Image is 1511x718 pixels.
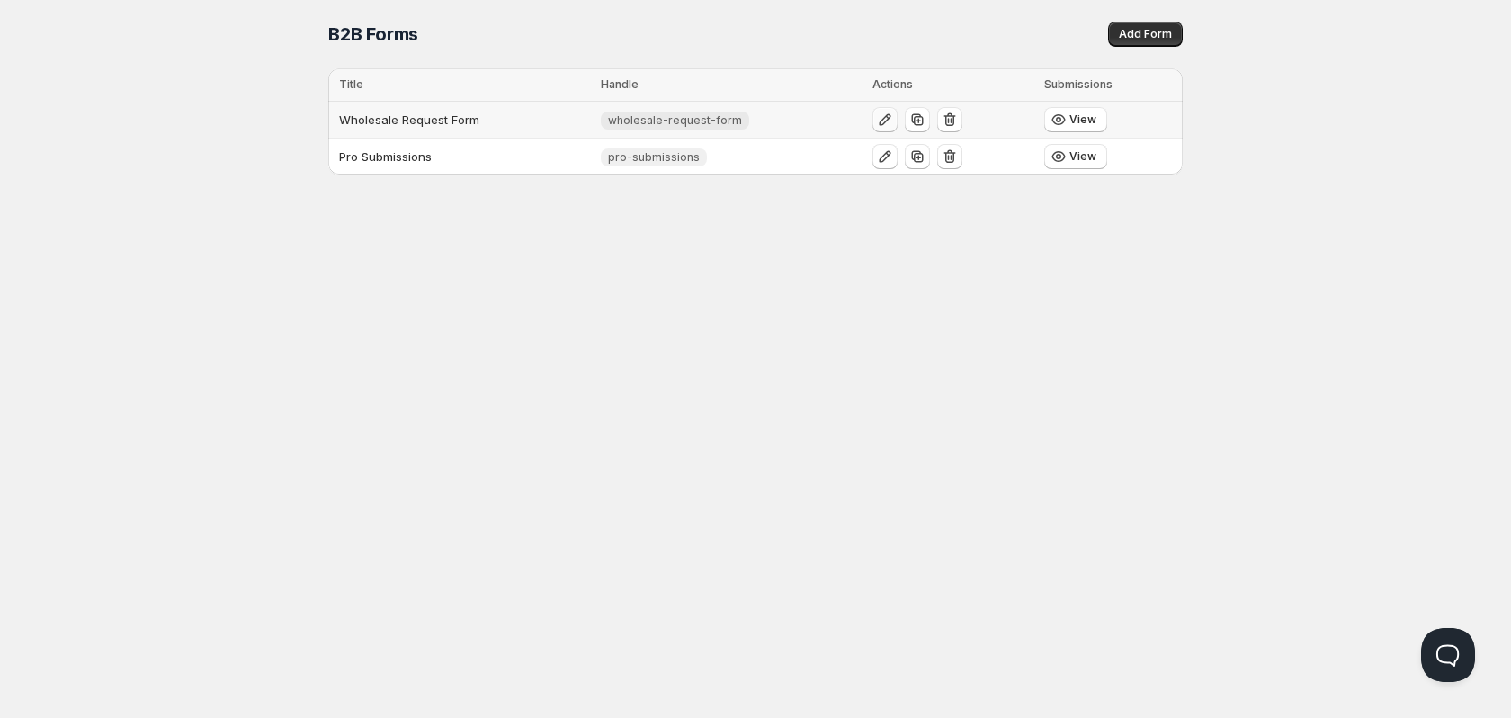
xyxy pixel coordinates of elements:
[1069,149,1096,164] span: View
[872,77,913,91] span: Actions
[1044,107,1107,132] button: View
[608,113,742,128] span: wholesale-request-form
[328,139,595,175] td: Pro Submissions
[1421,628,1475,682] iframe: Help Scout Beacon - Open
[328,102,595,139] td: Wholesale Request Form
[1044,144,1107,169] button: View
[601,77,639,91] span: Handle
[328,23,418,45] span: B2B Forms
[1108,22,1183,47] button: Add Form
[1044,77,1113,91] span: Submissions
[1119,27,1172,41] span: Add Form
[1069,112,1096,127] span: View
[608,150,700,165] span: pro-submissions
[339,77,363,91] span: Title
